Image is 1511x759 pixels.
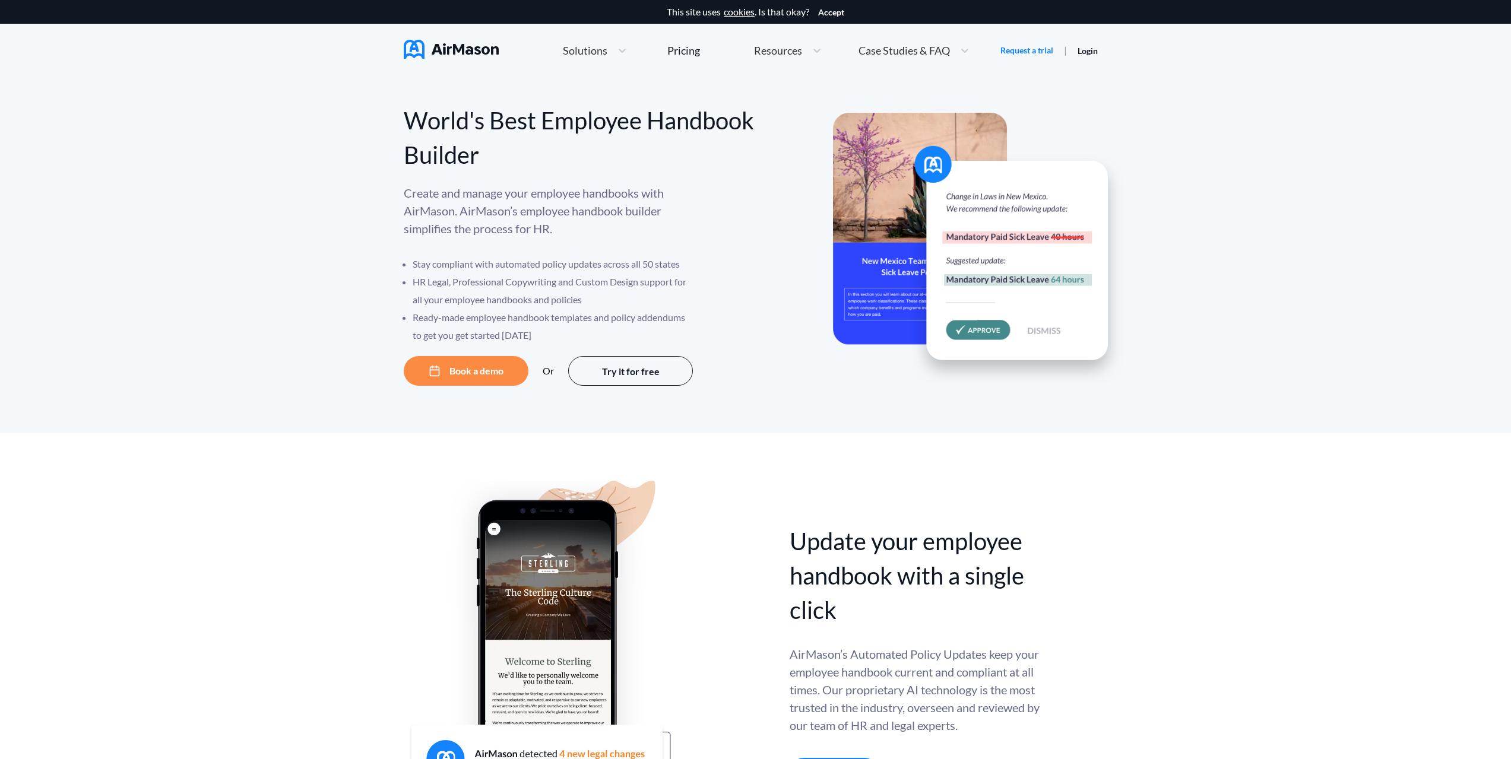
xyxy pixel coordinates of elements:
[543,366,554,376] div: Or
[790,524,1042,627] div: Update your employee handbook with a single click
[413,309,695,344] li: Ready-made employee handbook templates and policy addendums to get you get started [DATE]
[667,45,700,56] div: Pricing
[568,356,693,386] button: Try it for free
[413,255,695,273] li: Stay compliant with automated policy updates across all 50 states
[667,40,700,61] a: Pricing
[404,356,528,386] button: Book a demo
[859,45,950,56] span: Case Studies & FAQ
[413,273,695,309] li: HR Legal, Professional Copywriting and Custom Design support for all your employee handbooks and ...
[404,40,499,59] img: AirMason Logo
[1064,45,1067,56] span: |
[563,45,607,56] span: Solutions
[1000,45,1053,56] a: Request a trial
[1078,46,1098,56] a: Login
[404,103,756,172] div: World's Best Employee Handbook Builder
[754,45,802,56] span: Resources
[404,184,695,237] p: Create and manage your employee handbooks with AirMason. AirMason’s employee handbook builder sim...
[790,645,1042,734] div: AirMason’s Automated Policy Updates keep your employee handbook current and compliant at all time...
[724,7,755,17] a: cookies
[833,113,1124,385] img: hero-banner
[818,8,844,17] button: Accept cookies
